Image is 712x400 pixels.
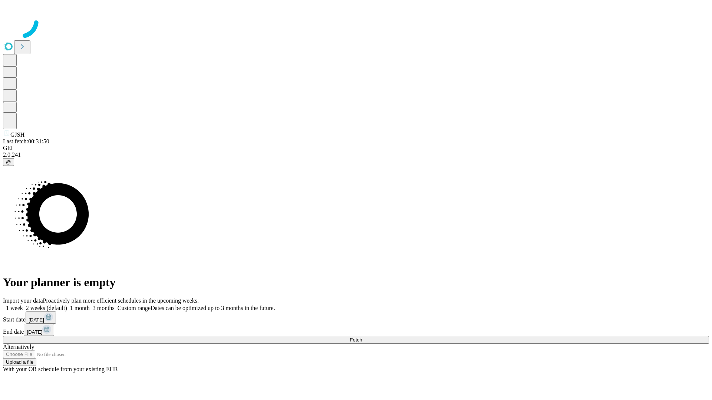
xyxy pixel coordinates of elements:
[3,311,709,324] div: Start date
[3,358,36,366] button: Upload a file
[3,336,709,344] button: Fetch
[3,151,709,158] div: 2.0.241
[24,324,54,336] button: [DATE]
[93,305,115,311] span: 3 months
[43,297,199,304] span: Proactively plan more efficient schedules in the upcoming weeks.
[6,159,11,165] span: @
[27,329,42,335] span: [DATE]
[6,305,23,311] span: 1 week
[3,276,709,289] h1: Your planner is empty
[3,158,14,166] button: @
[29,317,44,323] span: [DATE]
[70,305,90,311] span: 1 month
[26,311,56,324] button: [DATE]
[350,337,362,343] span: Fetch
[3,344,34,350] span: Alternatively
[151,305,275,311] span: Dates can be optimized up to 3 months in the future.
[26,305,67,311] span: 2 weeks (default)
[3,324,709,336] div: End date
[118,305,151,311] span: Custom range
[10,131,24,138] span: GJSH
[3,145,709,151] div: GEI
[3,297,43,304] span: Import your data
[3,138,49,144] span: Last fetch: 00:31:50
[3,366,118,372] span: With your OR schedule from your existing EHR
